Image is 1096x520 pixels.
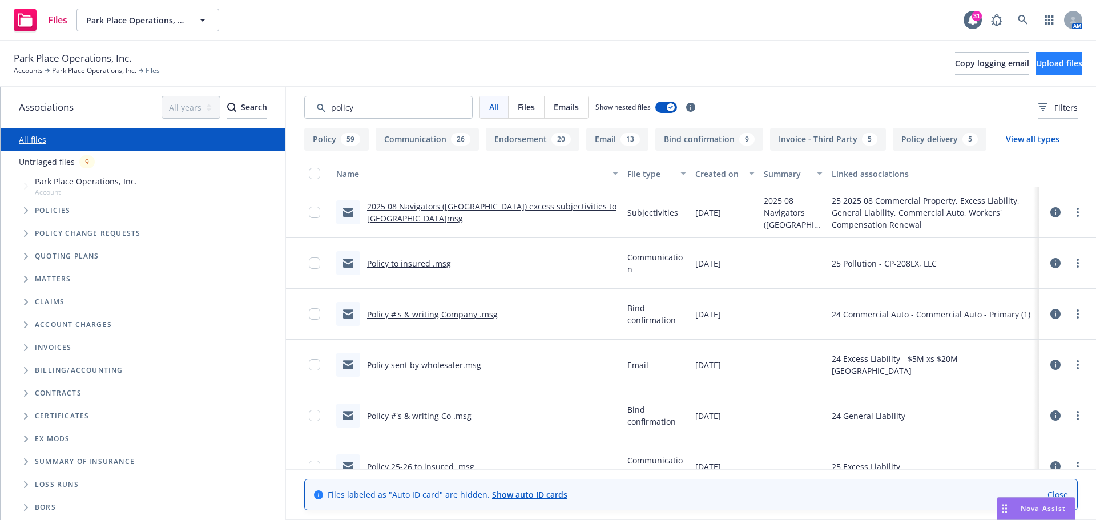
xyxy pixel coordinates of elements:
[832,353,1034,377] div: 24 Excess Liability - $5M xs $20M [GEOGRAPHIC_DATA]
[367,410,472,421] a: Policy #'s & writing Co .msg
[304,96,473,119] input: Search by keyword...
[341,133,360,146] div: 59
[19,100,74,115] span: Associations
[146,66,160,76] span: Files
[627,404,687,428] span: Bind confirmation
[1038,9,1061,31] a: Switch app
[1,359,285,519] div: Folder Tree Example
[620,133,640,146] div: 13
[1038,96,1078,119] button: Filters
[1036,52,1082,75] button: Upload files
[19,134,46,145] a: All files
[695,168,742,180] div: Created on
[962,133,978,146] div: 5
[14,66,43,76] a: Accounts
[35,413,89,420] span: Certificates
[35,207,71,214] span: Policies
[518,101,535,113] span: Files
[764,168,811,180] div: Summary
[623,160,691,187] button: File type
[227,96,267,119] button: SearchSearch
[35,504,56,511] span: BORs
[35,458,135,465] span: Summary of insurance
[997,498,1012,519] div: Drag to move
[35,187,137,197] span: Account
[79,155,95,168] div: 9
[227,96,267,118] div: Search
[52,66,136,76] a: Park Place Operations, Inc.
[985,9,1008,31] a: Report a Bug
[832,410,905,422] div: 24 General Liability
[1071,307,1085,321] a: more
[48,15,67,25] span: Files
[759,160,828,187] button: Summary
[309,410,320,421] input: Toggle Row Selected
[367,309,498,320] a: Policy #'s & writing Company .msg
[367,258,451,269] a: Policy to insured .msg
[955,52,1029,75] button: Copy logging email
[367,201,616,224] a: 2025 08 Navigators ([GEOGRAPHIC_DATA]) excess subjectivities to [GEOGRAPHIC_DATA]msg
[35,390,82,397] span: Contracts
[997,497,1075,520] button: Nova Assist
[827,160,1039,187] button: Linked associations
[691,160,759,187] button: Created on
[35,367,123,374] span: Billing/Accounting
[695,410,721,422] span: [DATE]
[832,308,1030,320] div: 24 Commercial Auto - Commercial Auto - Primary (1)
[551,133,571,146] div: 20
[595,102,651,112] span: Show nested files
[35,321,112,328] span: Account charges
[35,299,65,305] span: Claims
[695,257,721,269] span: [DATE]
[655,128,763,151] button: Bind confirmation
[35,481,79,488] span: Loss Runs
[309,461,320,472] input: Toggle Row Selected
[9,4,72,36] a: Files
[35,253,99,260] span: Quoting plans
[35,436,70,442] span: Ex Mods
[695,207,721,219] span: [DATE]
[336,168,606,180] div: Name
[227,103,236,112] svg: Search
[554,101,579,113] span: Emails
[586,128,648,151] button: Email
[304,128,369,151] button: Policy
[492,489,567,500] a: Show auto ID cards
[489,101,499,113] span: All
[1071,256,1085,270] a: more
[1071,459,1085,473] a: more
[1038,102,1078,114] span: Filters
[367,461,474,472] a: Policy 25-26 to insured .msg
[309,359,320,370] input: Toggle Row Selected
[35,276,71,283] span: Matters
[309,308,320,320] input: Toggle Row Selected
[893,128,986,151] button: Policy delivery
[627,168,674,180] div: File type
[309,168,320,179] input: Select all
[367,360,481,370] a: Policy sent by wholesaler.msg
[1,173,285,359] div: Tree Example
[988,128,1078,151] button: View all types
[695,359,721,371] span: [DATE]
[770,128,886,151] button: Invoice - Third Party
[1047,489,1068,501] a: Close
[695,308,721,320] span: [DATE]
[1071,409,1085,422] a: more
[376,128,479,151] button: Communication
[1054,102,1078,114] span: Filters
[1012,9,1034,31] a: Search
[19,156,75,168] a: Untriaged files
[972,11,982,21] div: 31
[332,160,623,187] button: Name
[486,128,579,151] button: Endorsement
[627,251,687,275] span: Communication
[86,14,185,26] span: Park Place Operations, Inc.
[35,344,72,351] span: Invoices
[627,302,687,326] span: Bind confirmation
[627,207,678,219] span: Subjectivities
[627,454,687,478] span: Communication
[832,257,937,269] div: 25 Pollution - CP-208LX, LLC
[862,133,877,146] div: 5
[328,489,567,501] span: Files labeled as "Auto ID card" are hidden.
[76,9,219,31] button: Park Place Operations, Inc.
